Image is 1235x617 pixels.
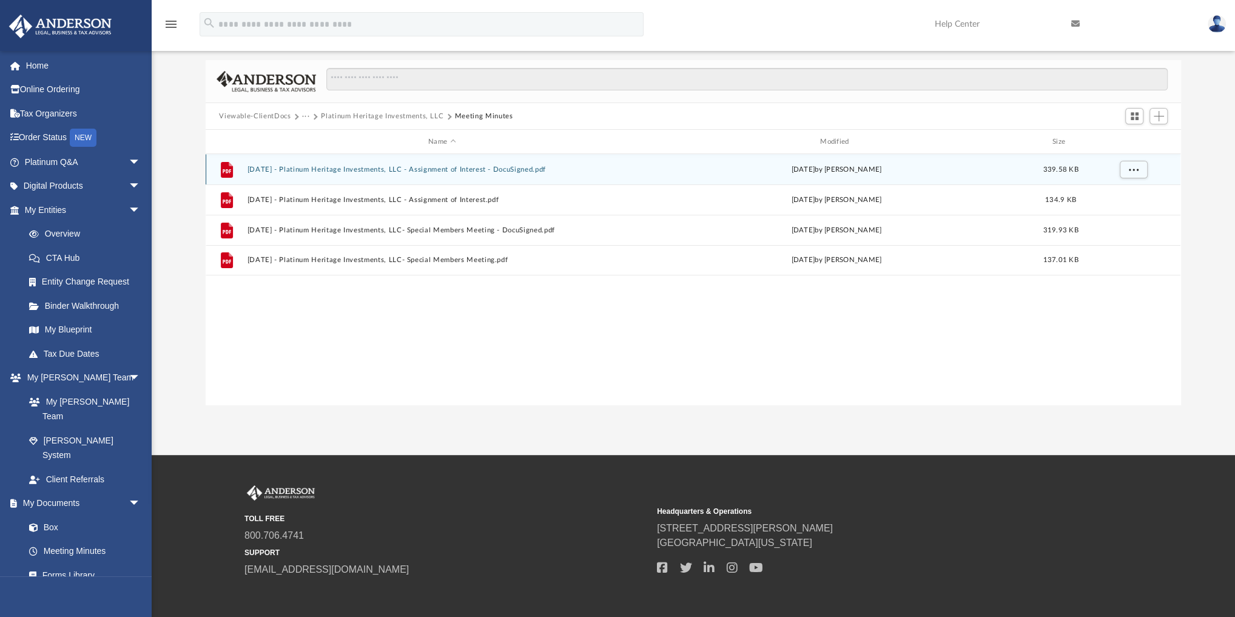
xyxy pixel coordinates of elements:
[129,198,153,223] span: arrow_drop_down
[17,467,153,491] a: Client Referrals
[642,164,1031,175] div: [DATE] by [PERSON_NAME]
[8,491,153,516] a: My Documentsarrow_drop_down
[8,53,159,78] a: Home
[244,547,648,558] small: SUPPORT
[164,17,178,32] i: menu
[1043,166,1079,173] span: 339.58 KB
[8,126,159,150] a: Order StatusNEW
[17,294,159,318] a: Binder Walkthrough
[642,225,1031,236] div: [DATE] by [PERSON_NAME]
[129,491,153,516] span: arrow_drop_down
[17,539,153,564] a: Meeting Minutes
[247,196,637,204] button: [DATE] - Platinum Heritage Investments, LLC - Assignment of Interest.pdf
[1120,161,1148,179] button: More options
[17,318,153,342] a: My Blueprint
[8,366,153,390] a: My [PERSON_NAME] Teamarrow_drop_down
[244,513,648,524] small: TOLL FREE
[244,530,304,541] a: 800.706.4741
[129,174,153,199] span: arrow_drop_down
[1149,108,1168,125] button: Add
[5,15,115,38] img: Anderson Advisors Platinum Portal
[17,389,147,428] a: My [PERSON_NAME] Team
[247,226,637,234] button: [DATE] - Platinum Heritage Investments, LLC- Special Members Meeting - DocuSigned.pdf
[164,23,178,32] a: menu
[302,111,310,122] button: ···
[1043,257,1079,263] span: 137.01 KB
[8,101,159,126] a: Tax Organizers
[247,137,636,147] div: Name
[1045,197,1076,203] span: 134.9 KB
[244,485,317,501] img: Anderson Advisors Platinum Portal
[1043,227,1079,234] span: 319.93 KB
[17,222,159,246] a: Overview
[129,366,153,391] span: arrow_drop_down
[1125,108,1143,125] button: Switch to Grid View
[203,16,216,30] i: search
[17,428,153,467] a: [PERSON_NAME] System
[657,538,812,548] a: [GEOGRAPHIC_DATA][US_STATE]
[206,154,1180,406] div: grid
[455,111,513,122] button: Meeting Minutes
[642,137,1031,147] div: Modified
[244,564,409,575] a: [EMAIL_ADDRESS][DOMAIN_NAME]
[247,166,637,174] button: [DATE] - Platinum Heritage Investments, LLC - Assignment of Interest - DocuSigned.pdf
[129,150,153,175] span: arrow_drop_down
[326,68,1168,91] input: Search files and folders
[642,255,1031,266] div: [DATE] by [PERSON_NAME]
[8,198,159,222] a: My Entitiesarrow_drop_down
[211,137,241,147] div: id
[17,270,159,294] a: Entity Change Request
[17,563,147,587] a: Forms Library
[642,195,1031,206] div: [DATE] by [PERSON_NAME]
[1037,137,1085,147] div: Size
[321,111,443,122] button: Platinum Heritage Investments, LLC
[657,523,833,533] a: [STREET_ADDRESS][PERSON_NAME]
[70,129,96,147] div: NEW
[1208,15,1226,33] img: User Pic
[17,515,147,539] a: Box
[1091,137,1176,147] div: id
[8,78,159,102] a: Online Ordering
[17,246,159,270] a: CTA Hub
[8,150,159,174] a: Platinum Q&Aarrow_drop_down
[247,256,637,264] button: [DATE] - Platinum Heritage Investments, LLC- Special Members Meeting.pdf
[657,506,1061,517] small: Headquarters & Operations
[8,174,159,198] a: Digital Productsarrow_drop_down
[17,342,159,366] a: Tax Due Dates
[219,111,291,122] button: Viewable-ClientDocs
